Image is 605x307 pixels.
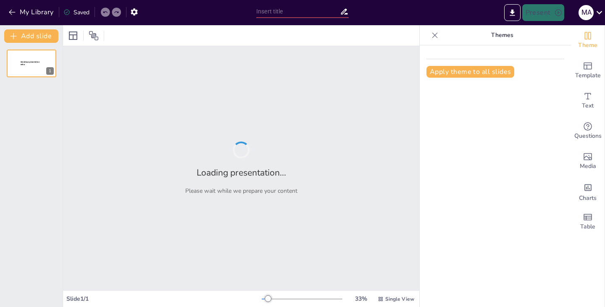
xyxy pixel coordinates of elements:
div: 33 % [351,295,371,303]
div: Add ready made slides [571,55,605,86]
button: Export to PowerPoint [504,4,521,21]
div: Get real-time input from your audience [571,116,605,146]
p: Please wait while we prepare your content [185,187,297,195]
p: Themes [442,25,563,45]
div: Add charts and graphs [571,176,605,207]
span: Single View [385,296,414,302]
div: 1 [7,50,56,77]
div: Add images, graphics, shapes or video [571,146,605,176]
div: Saved [63,8,89,16]
button: Add slide [4,29,58,43]
button: My Library [6,5,57,19]
span: Table [580,222,595,231]
div: Add text boxes [571,86,605,116]
h2: Loading presentation... [197,167,286,178]
input: Insert title [256,5,340,18]
div: Slide 1 / 1 [66,295,262,303]
div: M A [579,5,594,20]
button: Present [522,4,564,21]
span: Position [89,31,99,41]
div: Layout [66,29,80,42]
span: Template [575,71,601,80]
div: 1 [46,67,54,75]
span: Sendsteps presentation editor [21,61,39,66]
span: Charts [579,194,597,203]
span: Theme [578,41,597,50]
button: Apply theme to all slides [426,66,514,78]
div: Change the overall theme [571,25,605,55]
button: M A [579,4,594,21]
span: Questions [574,131,602,141]
span: Text [582,101,594,110]
div: Add a table [571,207,605,237]
span: Media [580,162,596,171]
